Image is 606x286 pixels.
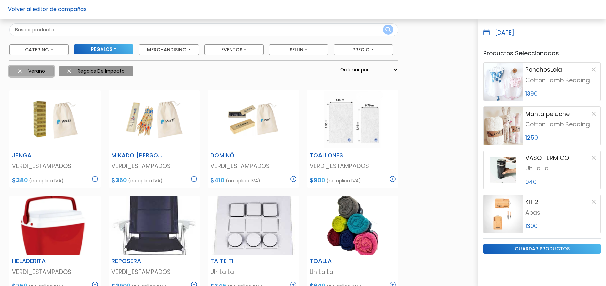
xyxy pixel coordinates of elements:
[525,120,598,129] p: Cotton Lamb Bedding
[9,90,101,188] a: JENGA VERDI_ESTAMPADOS $380 (no aplica IVA)
[525,109,570,118] p: Manta peluche
[390,176,396,182] img: plus_icon-3fa29c8c201d8ce5b7c3ad03cb1d2b720885457b696e93dcc2ba0c445e8c3955.svg
[8,258,71,265] h6: HELADERITA
[484,63,523,101] img: product image
[12,162,98,170] p: VERDI_ESTAMPADOS
[307,90,398,149] img: thumb_Captura_de_pantalla_2023-10-27_155328.jpg
[525,76,598,85] p: Cotton Lamb Bedding
[9,196,101,255] img: thumb_Captura_de_pantalla_2025-08-27_153741.png
[208,90,299,188] a: DOMINÓ VERDI_ESTAMPADOS $410 (no aplica IVA)
[8,5,87,13] a: Volver al editor de campañas
[307,196,398,255] img: thumb_WhatsApp_Image_2023-10-16_at_20.09.06.jpg
[107,152,170,159] h6: MIKADO [PERSON_NAME]
[12,176,28,184] span: $380
[109,90,200,188] a: MIKADO [PERSON_NAME] VERDI_ESTAMPADOS $360 (no aplica IVA)
[18,69,22,73] img: close-6986928ebcb1d6c9903e3b54e860dbc4d054630f23adef3a32610726dff6a82b.svg
[29,177,64,184] span: (no aplica IVA)
[92,176,98,182] img: plus_icon-3fa29c8c201d8ce5b7c3ad03cb1d2b720885457b696e93dcc2ba0c445e8c3955.svg
[210,267,296,276] p: Uh La La
[483,50,601,57] h6: Productos Seleccionados
[310,176,325,184] span: $900
[206,258,269,265] h6: TA TE TI
[210,176,224,184] span: $410
[8,152,71,159] h6: JENGA
[210,162,296,170] p: VERDI_ESTAMPADOS
[9,44,69,55] button: Catering
[525,198,538,206] p: KIT 2
[483,29,490,35] img: calendar_blue-ac3b0d226928c1d0a031b7180dff2cef00a061937492cb3cf56fc5c027ac901f.svg
[206,152,269,159] h6: DOMINÓ
[484,151,523,189] img: product image
[226,177,260,184] span: (no aplica IVA)
[107,258,170,265] h6: REPOSERA
[326,177,361,184] span: (no aplica IVA)
[59,66,133,76] button: Regalos de Impacto
[111,162,197,170] p: VERDI_ESTAMPADOS
[28,68,45,74] span: Verano
[307,90,398,188] a: TOALLONES VERDI_ESTAMPADOS $900 (no aplica IVA)
[269,44,328,55] button: SELLIN
[306,258,368,265] h6: TOALLA
[290,176,296,182] img: plus_icon-3fa29c8c201d8ce5b7c3ad03cb1d2b720885457b696e93dcc2ba0c445e8c3955.svg
[525,154,569,162] p: VASO TERMICO
[9,90,101,149] img: thumb_Dise%C3%B1o_sin_t%C3%ADtulo__97_.png
[35,6,97,20] div: ¿Necesitás ayuda?
[525,89,598,98] p: 1390
[495,29,514,36] h6: [DATE]
[111,267,197,276] p: VERDI_ESTAMPADOS
[67,69,71,73] img: close-6986928ebcb1d6c9903e3b54e860dbc4d054630f23adef3a32610726dff6a82b.svg
[484,195,523,233] img: product image
[208,196,299,255] img: thumb_WhatsApp_Image_2023-05-22_at_09.03.46.jpeg
[525,208,598,217] p: Abas
[128,177,163,184] span: (no aplica IVA)
[204,44,264,55] button: Eventos
[109,196,200,255] img: thumb_WhatsApp_Image_2023-11-21_at_17.30.47.jpeg
[109,90,200,149] img: thumb_Dise%C3%B1o_sin_t%C3%ADtulo__95_.png
[483,244,601,254] input: guardar productos
[334,44,393,55] button: Precio
[78,68,125,74] span: Regalos de Impacto
[525,164,598,173] p: Uh La La
[9,66,54,76] button: Verano
[525,133,598,142] p: 1250
[310,267,396,276] p: Uh La La
[306,152,368,159] h6: TOALLONES
[385,27,391,33] img: search_button-432b6d5273f82d61273b3651a40e1bd1b912527efae98b1b7a1b2c0702e16a8d.svg
[525,65,562,74] p: PonchosLola
[9,23,398,36] input: Buscar producto
[139,44,199,55] button: Merchandising
[12,267,98,276] p: VERDI_ESTAMPADOS
[191,176,197,182] img: plus_icon-3fa29c8c201d8ce5b7c3ad03cb1d2b720885457b696e93dcc2ba0c445e8c3955.svg
[525,178,598,186] p: 940
[111,176,127,184] span: $360
[208,90,299,149] img: thumb_Dise%C3%B1o_sin_t%C3%ADtulo__96_.png
[310,162,396,170] p: VERDI_ESTAMPADOS
[484,107,523,145] img: product image
[74,44,133,54] button: Regalos
[525,222,598,230] p: 1300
